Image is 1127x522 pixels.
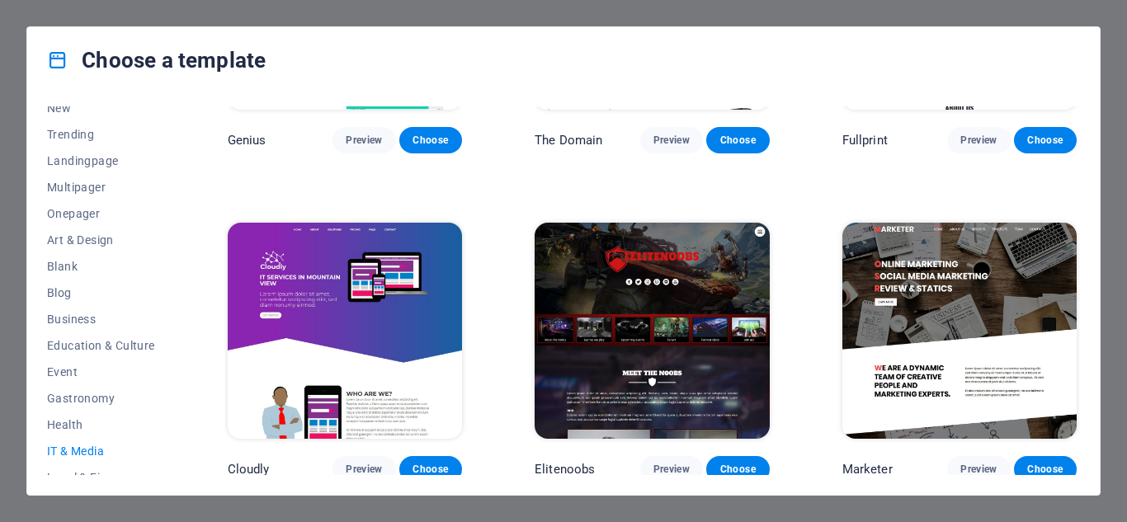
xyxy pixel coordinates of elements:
button: Business [47,306,155,332]
button: Preview [947,127,1010,153]
span: Gastronomy [47,392,155,405]
span: Preview [346,134,382,147]
button: Preview [947,456,1010,482]
span: Preview [960,134,997,147]
span: Preview [653,463,690,476]
button: Gastronomy [47,385,155,411]
span: Choose [1027,463,1063,476]
img: Cloudly [228,223,462,439]
span: Multipager [47,181,155,194]
span: Blog [47,286,155,299]
button: Blank [47,253,155,280]
span: Onepager [47,207,155,220]
button: Education & Culture [47,332,155,359]
button: Event [47,359,155,385]
button: Choose [1014,456,1077,482]
span: Choose [413,463,449,476]
button: Choose [399,456,462,482]
span: Landingpage [47,154,155,167]
span: Blank [47,260,155,273]
button: Preview [640,456,703,482]
span: New [47,101,155,115]
button: Preview [332,127,395,153]
button: Choose [399,127,462,153]
img: Elitenoobs [535,223,769,439]
span: Legal & Finance [47,471,155,484]
button: Multipager [47,174,155,200]
span: Art & Design [47,233,155,247]
span: Choose [719,134,756,147]
span: Preview [960,463,997,476]
img: Marketer [842,223,1077,439]
span: Preview [346,463,382,476]
span: Choose [719,463,756,476]
p: Cloudly [228,461,270,477]
span: Choose [413,134,449,147]
button: Choose [1014,127,1077,153]
span: Business [47,313,155,326]
p: Genius [228,132,266,148]
button: IT & Media [47,438,155,464]
button: Legal & Finance [47,464,155,491]
button: Landingpage [47,148,155,174]
span: Trending [47,128,155,141]
p: Fullprint [842,132,888,148]
span: IT & Media [47,444,155,458]
button: Choose [706,456,769,482]
button: Art & Design [47,227,155,253]
span: Choose [1027,134,1063,147]
span: Preview [653,134,690,147]
button: Onepager [47,200,155,227]
span: Education & Culture [47,339,155,352]
button: Trending [47,121,155,148]
button: Blog [47,280,155,306]
span: Event [47,365,155,379]
span: Health [47,418,155,431]
h4: Choose a template [47,47,266,73]
button: Preview [332,456,395,482]
button: Preview [640,127,703,153]
button: Choose [706,127,769,153]
button: New [47,95,155,121]
p: The Domain [535,132,602,148]
button: Health [47,411,155,438]
p: Marketer [842,461,893,477]
p: Elitenoobs [535,461,595,477]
